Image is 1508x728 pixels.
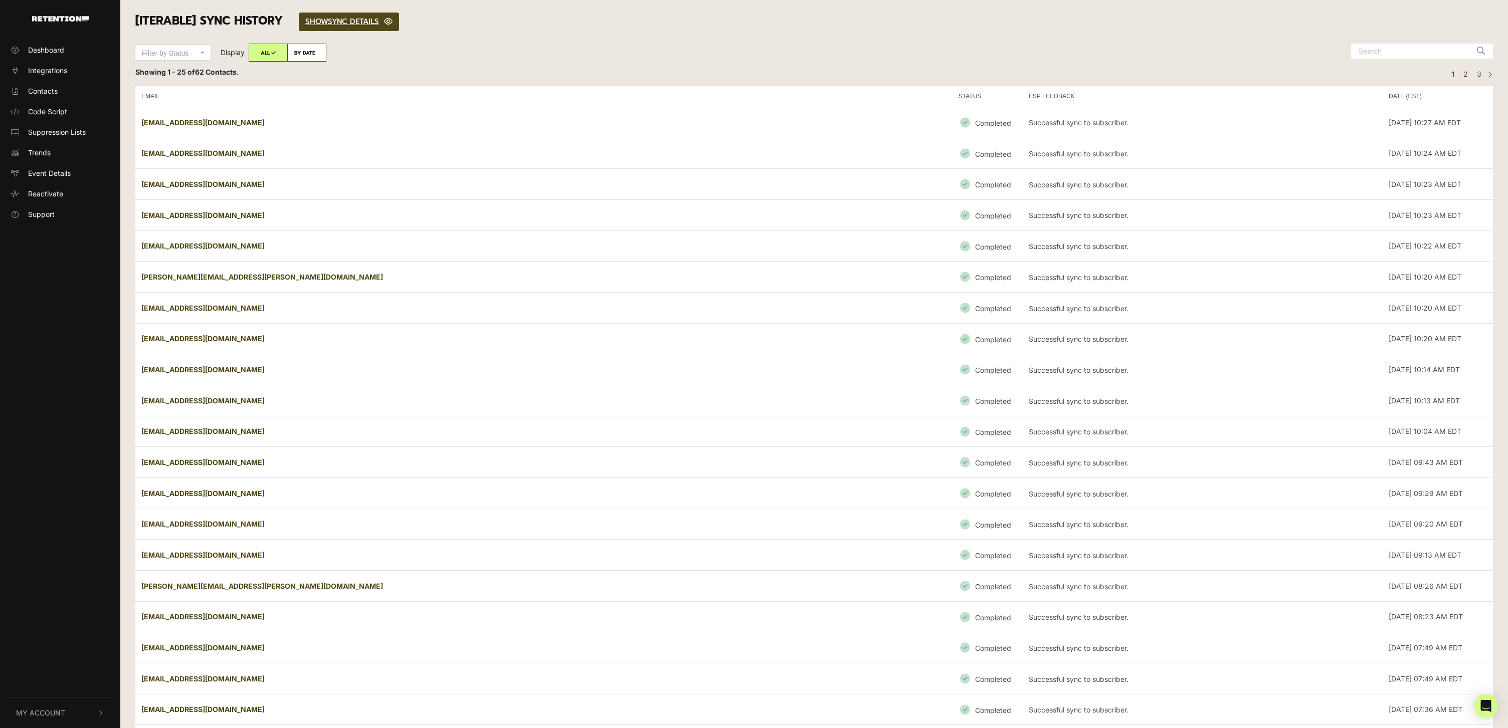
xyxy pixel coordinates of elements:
[141,643,265,652] strong: [EMAIL_ADDRESS][DOMAIN_NAME]
[141,211,265,219] strong: [EMAIL_ADDRESS][DOMAIN_NAME]
[1383,138,1493,169] td: [DATE] 10:24 AM EDT
[975,705,1011,714] small: Completed
[141,149,265,157] strong: [EMAIL_ADDRESS][DOMAIN_NAME]
[975,335,1011,343] small: Completed
[975,273,1011,282] small: Completed
[6,103,114,120] a: Code Script
[28,127,86,137] span: Suppression Lists
[1383,292,1493,323] td: [DATE] 10:20 AM EDT
[141,180,265,188] strong: [EMAIL_ADDRESS][DOMAIN_NAME]
[1460,68,1471,80] a: Page 2
[141,241,265,250] strong: [EMAIL_ADDRESS][DOMAIN_NAME]
[1029,242,1128,251] p: Successful sync to subscriber.
[975,304,1011,313] small: Completed
[6,62,114,79] a: Integrations
[1474,694,1498,718] div: Open Intercom Messenger
[1383,663,1493,694] td: [DATE] 07:49 AM EDT
[1383,262,1493,293] td: [DATE] 10:20 AM EDT
[141,334,265,343] strong: [EMAIL_ADDRESS][DOMAIN_NAME]
[249,44,288,62] label: ALL
[975,427,1011,436] small: Completed
[1383,570,1493,601] td: [DATE] 08:26 AM EDT
[1029,119,1128,127] p: Successful sync to subscriber.
[195,68,239,76] span: 62 Contacts.
[299,13,399,31] a: SHOWSYNC DETAILS
[141,520,265,528] strong: [EMAIL_ADDRESS][DOMAIN_NAME]
[6,144,114,161] a: Trends
[28,106,67,117] span: Code Script
[1383,323,1493,354] td: [DATE] 10:20 AM EDT
[1023,85,1383,107] th: ESP FEEDBACK
[1029,397,1128,406] p: Successful sync to subscriber.
[1029,521,1128,529] p: Successful sync to subscriber.
[975,397,1011,405] small: Completed
[28,65,67,76] span: Integrations
[1383,354,1493,385] td: [DATE] 10:14 AM EDT
[305,16,328,27] span: SHOW
[141,273,383,281] strong: [PERSON_NAME][EMAIL_ADDRESS][PERSON_NAME][DOMAIN_NAME]
[6,165,114,181] a: Event Details
[32,16,89,22] img: Retention.com
[28,45,64,55] span: Dashboard
[1383,85,1493,107] th: DATE (EST)
[975,644,1011,652] small: Completed
[16,707,65,718] span: My Account
[28,209,55,219] span: Support
[1029,428,1128,436] p: Successful sync to subscriber.
[1029,150,1128,158] p: Successful sync to subscriber.
[1383,601,1493,632] td: [DATE] 08:23 AM EDT
[221,48,245,57] span: Display
[975,149,1011,158] small: Completed
[28,188,63,199] span: Reactivate
[1383,509,1493,540] td: [DATE] 09:20 AM EDT
[1029,274,1128,282] p: Successful sync to subscriber.
[975,490,1011,498] small: Completed
[1383,694,1493,725] td: [DATE] 07:36 AM EDT
[975,366,1011,374] small: Completed
[975,211,1011,220] small: Completed
[1029,706,1128,714] p: Successful sync to subscriber.
[141,489,265,498] strong: [EMAIL_ADDRESS][DOMAIN_NAME]
[1383,447,1493,478] td: [DATE] 09:43 AM EDT
[28,147,51,158] span: Trends
[1383,199,1493,230] td: [DATE] 10:23 AM EDT
[28,168,71,178] span: Event Details
[975,675,1011,683] small: Completed
[1029,613,1128,622] p: Successful sync to subscriber.
[1473,68,1485,80] a: Page 3
[6,124,114,140] a: Suppression Lists
[6,83,114,99] a: Contacts
[141,396,265,405] strong: [EMAIL_ADDRESS][DOMAIN_NAME]
[1029,552,1128,560] p: Successful sync to subscriber.
[6,42,114,58] a: Dashboard
[141,612,265,621] strong: [EMAIL_ADDRESS][DOMAIN_NAME]
[141,427,265,435] strong: [EMAIL_ADDRESS][DOMAIN_NAME]
[1029,644,1128,653] p: Successful sync to subscriber.
[141,118,265,127] strong: [EMAIL_ADDRESS][DOMAIN_NAME]
[1029,459,1128,467] p: Successful sync to subscriber.
[1383,416,1493,447] td: [DATE] 10:04 AM EDT
[1029,490,1128,499] p: Successful sync to subscriber.
[142,49,188,57] span: Filter by Status
[1383,540,1493,571] td: [DATE] 09:13 AM EDT
[1383,477,1493,509] td: [DATE] 09:29 AM EDT
[135,85,953,107] th: EMAIL
[1383,385,1493,416] td: [DATE] 10:13 AM EDT
[1029,675,1128,684] p: Successful sync to subscriber.
[953,85,1023,107] th: STATUS
[141,551,265,559] strong: [EMAIL_ADDRESS][DOMAIN_NAME]
[1383,169,1493,200] td: [DATE] 10:23 AM EDT
[1029,335,1128,344] p: Successful sync to subscriber.
[1029,583,1128,591] p: Successful sync to subscriber.
[141,674,265,683] strong: [EMAIL_ADDRESS][DOMAIN_NAME]
[1351,44,1471,59] input: Search
[28,86,58,96] span: Contacts
[975,180,1011,189] small: Completed
[975,582,1011,591] small: Completed
[975,119,1011,127] small: Completed
[141,304,265,312] strong: [EMAIL_ADDRESS][DOMAIN_NAME]
[975,613,1011,621] small: Completed
[975,242,1011,251] small: Completed
[1029,366,1128,375] p: Successful sync to subscriber.
[1448,68,1458,80] em: Page 1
